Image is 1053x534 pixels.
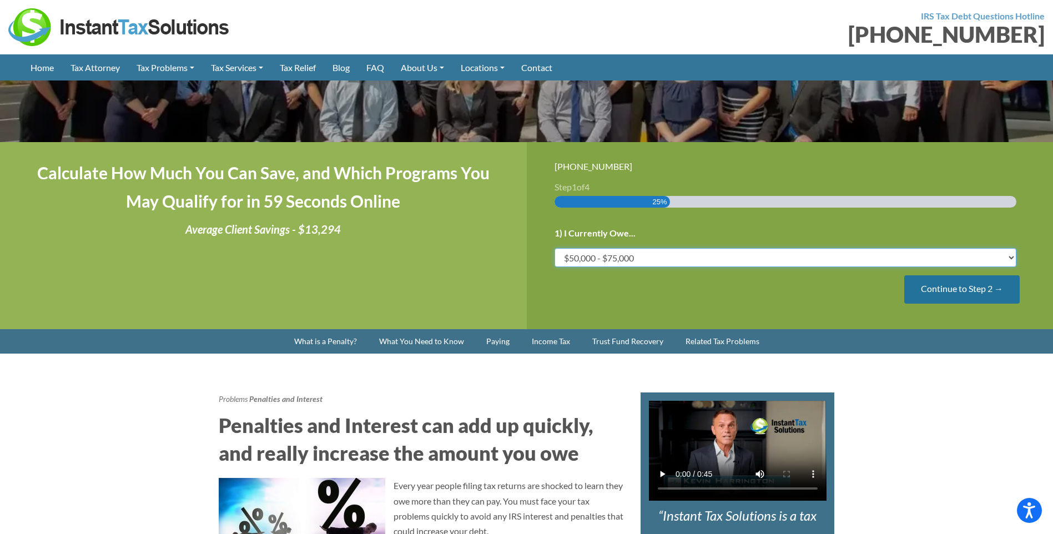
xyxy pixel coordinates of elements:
[8,8,230,46] img: Instant Tax Solutions Logo
[358,54,392,80] a: FAQ
[368,329,475,354] a: What You Need to Know
[22,54,62,80] a: Home
[572,182,577,192] span: 1
[219,411,624,467] h2: Penalties and Interest can add up quickly, and really increase the amount you owe
[324,54,358,80] a: Blog
[904,275,1020,304] input: Continue to Step 2 →
[185,223,341,236] i: Average Client Savings - $13,294
[521,329,581,354] a: Income Tax
[585,182,590,192] span: 4
[62,54,128,80] a: Tax Attorney
[283,329,368,354] a: What is a Penalty?
[249,394,323,404] strong: Penalties and Interest
[475,329,521,354] a: Paying
[128,54,203,80] a: Tax Problems
[8,21,230,31] a: Instant Tax Solutions Logo
[535,23,1045,46] div: [PHONE_NUMBER]
[674,329,770,354] a: Related Tax Problems
[392,54,452,80] a: About Us
[271,54,324,80] a: Tax Relief
[921,11,1045,21] strong: IRS Tax Debt Questions Hotline
[513,54,561,80] a: Contact
[555,159,1026,174] div: [PHONE_NUMBER]
[203,54,271,80] a: Tax Services
[653,196,667,208] span: 25%
[28,159,499,215] h4: Calculate How Much You Can Save, and Which Programs You May Qualify for in 59 Seconds Online
[219,394,248,404] a: Problems
[555,228,636,239] label: 1) I Currently Owe...
[581,329,674,354] a: Trust Fund Recovery
[452,54,513,80] a: Locations
[555,183,1026,192] h3: Step of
